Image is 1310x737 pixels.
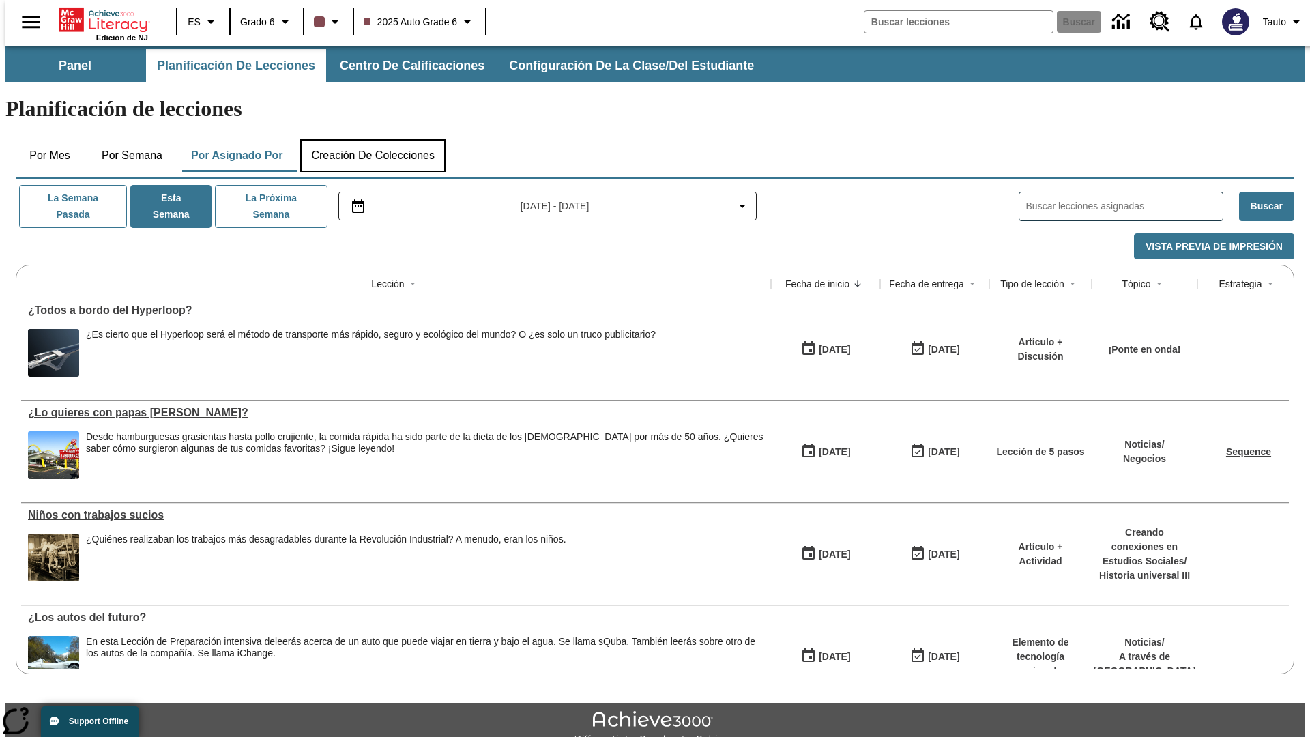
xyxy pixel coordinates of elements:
[1109,343,1181,357] p: ¡Ponte en onda!
[1151,276,1167,292] button: Sort
[28,636,79,684] img: Un automóvil de alta tecnología flotando en el agua.
[905,439,964,465] button: 07/20/26: Último día en que podrá accederse la lección
[180,139,294,172] button: Por asignado por
[796,541,855,567] button: 07/11/25: Primer día en que estuvo disponible la lección
[796,644,855,669] button: 07/01/25: Primer día en que estuvo disponible la lección
[329,49,495,82] button: Centro de calificaciones
[1219,277,1262,291] div: Estrategia
[86,534,566,581] div: ¿Quiénes realizaban los trabajos más desagradables durante la Revolución Industrial? A menudo, er...
[1104,3,1141,41] a: Centro de información
[364,15,458,29] span: 2025 Auto Grade 6
[1257,10,1310,34] button: Perfil/Configuración
[28,407,764,419] a: ¿Lo quieres con papas fritas?, Lecciones
[864,11,1053,33] input: Buscar campo
[28,534,79,581] img: foto en blanco y negro de dos niños parados sobre una pieza de maquinaria pesada
[181,10,225,34] button: Lenguaje: ES, Selecciona un idioma
[819,648,850,665] div: [DATE]
[796,439,855,465] button: 07/14/25: Primer día en que estuvo disponible la lección
[86,636,755,659] testabrev: leerás acerca de un auto que puede viajar en tierra y bajo el agua. Se llama sQuba. También leerá...
[5,46,1305,82] div: Subbarra de navegación
[819,546,850,563] div: [DATE]
[1098,525,1191,568] p: Creando conexiones en Estudios Sociales /
[371,277,404,291] div: Lección
[146,49,326,82] button: Planificación de lecciones
[996,540,1085,568] p: Artículo + Actividad
[188,15,201,29] span: ES
[28,407,764,419] div: ¿Lo quieres con papas fritas?
[86,636,764,684] div: En esta Lección de Preparación intensiva de leerás acerca de un auto que puede viajar en tierra y...
[905,644,964,669] button: 08/01/26: Último día en que podrá accederse la lección
[498,49,765,82] button: Configuración de la clase/del estudiante
[28,611,764,624] a: ¿Los autos del futuro? , Lecciones
[86,431,764,479] div: Desde hamburguesas grasientas hasta pollo crujiente, la comida rápida ha sido parte de la dieta d...
[59,5,148,42] div: Portada
[785,277,849,291] div: Fecha de inicio
[1263,15,1286,29] span: Tauto
[235,10,299,34] button: Grado: Grado 6, Elige un grado
[734,198,751,214] svg: Collapse Date Range Filter
[509,58,754,74] span: Configuración de la clase/del estudiante
[86,329,656,377] div: ¿Es cierto que el Hyperloop será el método de transporte más rápido, seguro y ecológico del mundo...
[11,2,51,42] button: Abrir el menú lateral
[59,58,91,74] span: Panel
[28,431,79,479] img: Uno de los primeros locales de McDonald's, con el icónico letrero rojo y los arcos amarillos.
[300,139,446,172] button: Creación de colecciones
[905,336,964,362] button: 06/30/26: Último día en que podrá accederse la lección
[796,336,855,362] button: 07/21/25: Primer día en que estuvo disponible la lección
[928,444,959,461] div: [DATE]
[86,534,566,545] div: ¿Quiénes realizaban los trabajos más desagradables durante la Revolución Industrial? A menudo, er...
[1122,277,1150,291] div: Tópico
[1094,635,1196,650] p: Noticias /
[28,329,79,377] img: Representación artística del vehículo Hyperloop TT entrando en un túnel
[86,431,764,454] div: Desde hamburguesas grasientas hasta pollo crujiente, la comida rápida ha sido parte de la dieta d...
[215,185,327,228] button: La próxima semana
[345,198,751,214] button: Seleccione el intervalo de fechas opción del menú
[130,185,212,228] button: Esta semana
[157,58,315,74] span: Planificación de lecciones
[1134,233,1294,260] button: Vista previa de impresión
[849,276,866,292] button: Sort
[1222,8,1249,35] img: Avatar
[308,10,349,34] button: El color de la clase es café oscuro. Cambiar el color de la clase.
[28,611,764,624] div: ¿Los autos del futuro?
[1064,276,1081,292] button: Sort
[996,335,1085,364] p: Artículo + Discusión
[16,139,84,172] button: Por mes
[905,541,964,567] button: 11/30/25: Último día en que podrá accederse la lección
[5,96,1305,121] h1: Planificación de lecciones
[340,58,484,74] span: Centro de calificaciones
[19,185,127,228] button: La semana pasada
[928,341,959,358] div: [DATE]
[1026,197,1223,216] input: Buscar lecciones asignadas
[86,329,656,341] div: ¿Es cierto que el Hyperloop será el método de transporte más rápido, seguro y ecológico del mundo...
[405,276,421,292] button: Sort
[1141,3,1178,40] a: Centro de recursos, Se abrirá en una pestaña nueva.
[1262,276,1279,292] button: Sort
[1123,437,1166,452] p: Noticias /
[7,49,143,82] button: Panel
[996,635,1085,678] p: Elemento de tecnología mejorada
[28,304,764,317] a: ¿Todos a bordo del Hyperloop?, Lecciones
[28,304,764,317] div: ¿Todos a bordo del Hyperloop?
[86,636,764,659] div: En esta Lección de Preparación intensiva de
[240,15,275,29] span: Grado 6
[5,49,766,82] div: Subbarra de navegación
[1094,650,1196,678] p: A través de [GEOGRAPHIC_DATA]
[819,444,850,461] div: [DATE]
[1098,568,1191,583] p: Historia universal III
[928,546,959,563] div: [DATE]
[96,33,148,42] span: Edición de NJ
[1226,446,1271,457] a: Sequence
[28,509,764,521] div: Niños con trabajos sucios
[91,139,173,172] button: Por semana
[996,445,1084,459] p: Lección de 5 pasos
[69,717,128,726] span: Support Offline
[41,706,139,737] button: Support Offline
[521,199,589,214] span: [DATE] - [DATE]
[28,509,764,521] a: Niños con trabajos sucios, Lecciones
[358,10,482,34] button: Clase: 2025 Auto Grade 6, Selecciona una clase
